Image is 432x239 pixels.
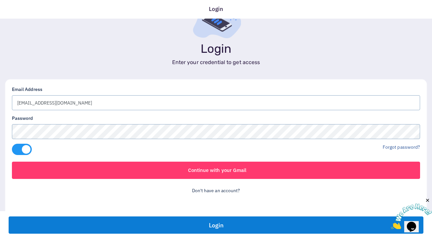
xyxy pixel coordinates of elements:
a: Continue with your Gmail [12,162,420,179]
button: Login [9,216,423,234]
div: Login [206,5,226,14]
input: Email Address [12,95,420,110]
a: Forgot password? [383,144,420,150]
label: Email Address [12,86,42,93]
iframe: chat widget [391,198,432,229]
h5: Enter your credential to get access [5,59,427,65]
h1: Login [5,41,427,56]
label: Password [12,115,33,122]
